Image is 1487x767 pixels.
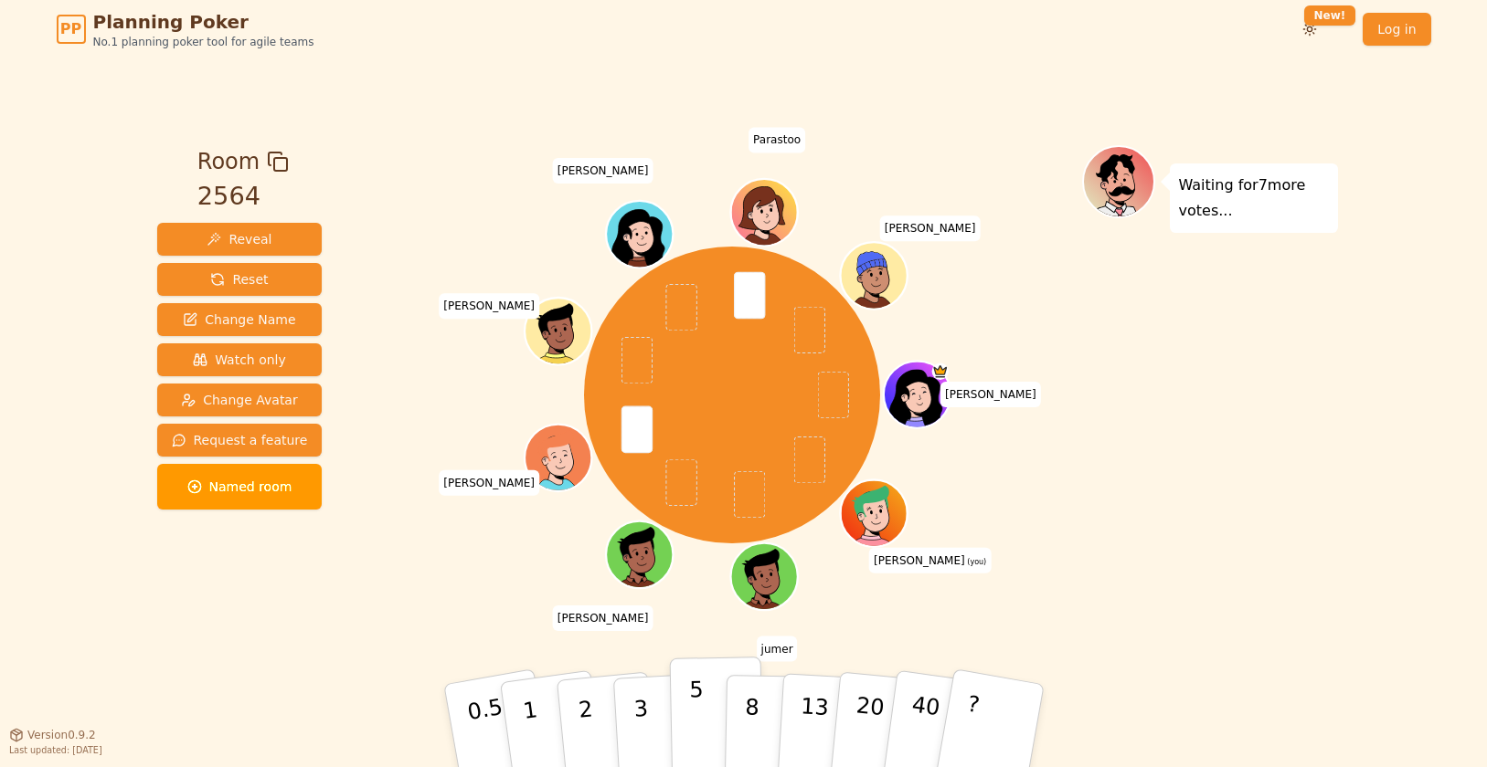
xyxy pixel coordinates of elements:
span: Change Avatar [181,391,298,409]
span: (you) [965,558,987,566]
span: Thomas is the host [932,363,949,380]
span: Named room [187,478,292,496]
span: Click to change your name [553,158,653,184]
span: Reset [210,270,268,289]
span: Click to change your name [439,294,539,320]
span: Change Name [183,310,295,329]
button: Change Name [157,303,323,336]
span: Room [197,145,260,178]
button: Reveal [157,223,323,256]
button: Change Avatar [157,383,323,416]
button: Watch only [157,343,323,376]
span: Click to change your name [553,605,653,631]
span: No.1 planning poker tool for agile teams [93,35,314,49]
button: Click to change your avatar [843,482,906,545]
span: Watch only [193,351,286,369]
button: Request a feature [157,424,323,457]
span: Click to change your name [880,216,981,242]
span: Click to change your name [869,548,991,573]
a: PPPlanning PokerNo.1 planning poker tool for agile teams [57,9,314,49]
span: Last updated: [DATE] [9,745,102,755]
span: Reveal [207,230,271,248]
div: 2564 [197,178,289,215]
div: New! [1304,5,1356,26]
button: New! [1293,13,1326,46]
span: Click to change your name [940,382,1041,407]
a: Log in [1363,13,1430,46]
span: Click to change your name [749,128,805,153]
button: Version0.9.2 [9,728,96,742]
p: Waiting for 7 more votes... [1179,173,1329,224]
span: Version 0.9.2 [27,728,96,742]
button: Reset [157,263,323,296]
span: PP [60,18,81,40]
span: Request a feature [172,431,308,449]
button: Named room [157,464,323,510]
span: Planning Poker [93,9,314,35]
span: Click to change your name [757,636,798,662]
span: Click to change your name [439,470,539,496]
